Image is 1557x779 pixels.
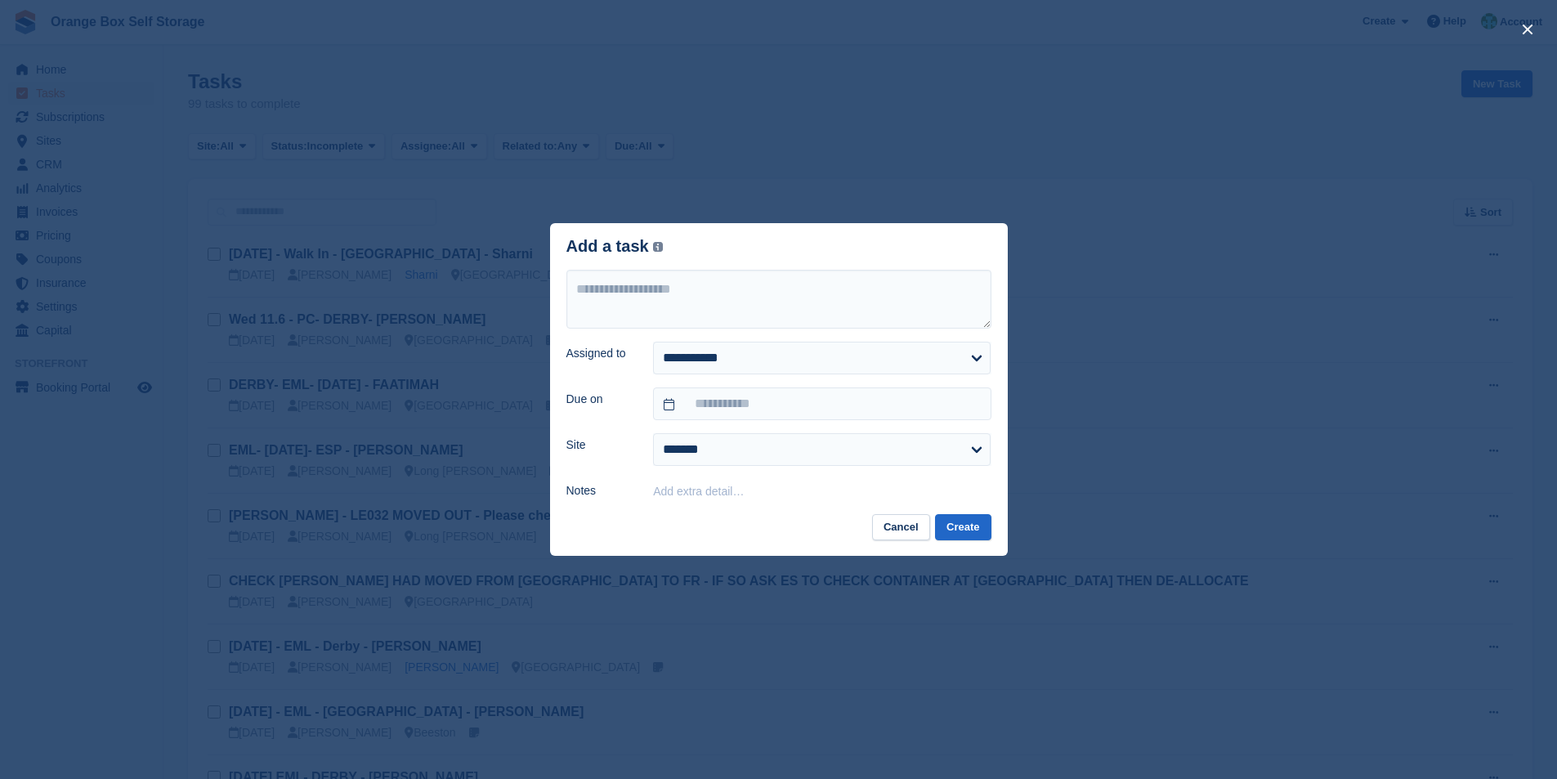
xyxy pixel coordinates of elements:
[566,482,634,499] label: Notes
[566,391,634,408] label: Due on
[1514,16,1541,43] button: close
[566,437,634,454] label: Site
[653,242,663,252] img: icon-info-grey-7440780725fd019a000dd9b08b2336e03edf1995a4989e88bcd33f0948082b44.svg
[872,514,930,541] button: Cancel
[566,237,664,256] div: Add a task
[935,514,991,541] button: Create
[566,345,634,362] label: Assigned to
[653,485,744,498] button: Add extra detail…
